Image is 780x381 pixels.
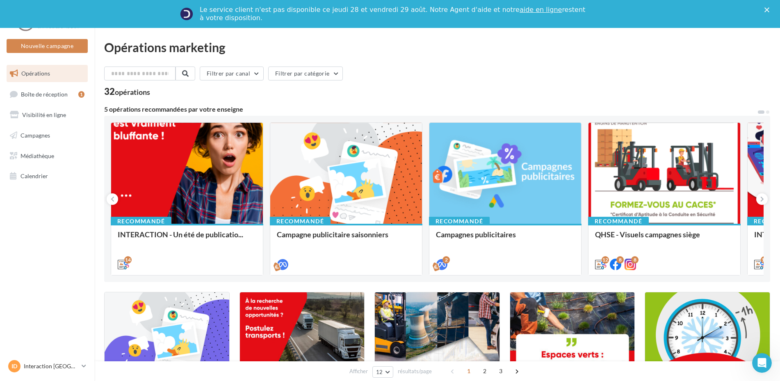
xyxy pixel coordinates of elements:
[442,256,450,264] div: 2
[22,111,66,118] span: Visibilité en ligne
[494,365,507,378] span: 3
[200,6,587,22] div: Le service client n'est pas disponible ce jeudi 28 et vendredi 29 août. Notre Agent d'aide et not...
[21,132,50,139] span: Campagnes
[277,230,388,239] span: Campagne publicitaire saisonniers
[124,256,132,264] div: 14
[436,230,516,239] span: Campagnes publicitaires
[24,362,78,370] p: Interaction [GEOGRAPHIC_DATA]
[21,152,54,159] span: Médiathèque
[372,366,393,378] button: 12
[78,91,84,98] div: 1
[7,39,88,53] button: Nouvelle campagne
[429,217,490,226] div: Recommandé
[5,106,89,124] a: Visibilité en ligne
[764,7,773,12] div: Fermer
[7,358,88,374] a: ID Interaction [GEOGRAPHIC_DATA]
[268,67,343,80] button: Filtrer par catégorie
[104,87,150,96] div: 32
[21,90,68,97] span: Boîte de réception
[104,106,757,112] div: 5 opérations recommandées par votre enseigne
[616,256,624,264] div: 8
[180,7,193,21] img: Profile image for Service-Client
[21,70,50,77] span: Opérations
[631,256,639,264] div: 8
[118,230,243,239] span: INTERACTION - Un été de publicatio...
[595,230,700,239] span: QHSE - Visuels campagnes siège
[761,256,768,264] div: 12
[398,367,432,375] span: résultats/page
[115,88,150,96] div: opérations
[478,365,491,378] span: 2
[270,217,331,226] div: Recommandé
[104,41,770,53] div: Opérations marketing
[588,217,649,226] div: Recommandé
[349,367,368,375] span: Afficher
[21,172,48,179] span: Calendrier
[5,65,89,82] a: Opérations
[520,6,562,14] a: aide en ligne
[5,147,89,165] a: Médiathèque
[602,256,609,264] div: 12
[5,168,89,185] a: Calendrier
[11,362,17,370] span: ID
[200,67,264,80] button: Filtrer par canal
[376,369,383,375] span: 12
[111,217,171,226] div: Recommandé
[752,353,772,373] iframe: Intercom live chat
[5,127,89,144] a: Campagnes
[5,85,89,103] a: Boîte de réception1
[462,365,475,378] span: 1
